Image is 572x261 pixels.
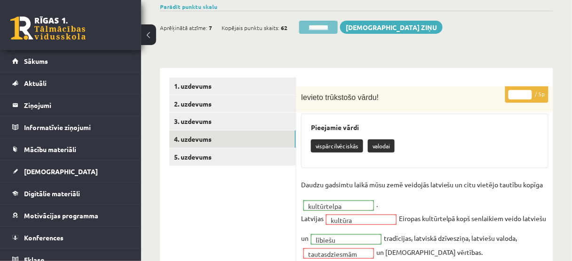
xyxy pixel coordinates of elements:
[24,79,47,87] span: Aktuāli
[24,145,76,154] span: Mācību materiāli
[209,21,212,35] span: 7
[301,93,379,101] span: Ievieto trūkstošo vārdu!
[160,3,217,10] a: Parādīt punktu skalu
[9,9,236,19] body: Bagātinātā teksta redaktors, wiswyg-editor-47363933909180-1756827454-148
[169,77,296,95] a: 1. uzdevums
[12,183,129,204] a: Digitālie materiāli
[24,167,98,176] span: [DEMOGRAPHIC_DATA]
[281,21,287,35] span: 62
[12,161,129,182] a: [DEMOGRAPHIC_DATA]
[326,215,396,224] a: kultūra
[12,72,129,94] a: Aktuāli
[368,139,395,153] p: valodai
[12,138,129,160] a: Mācību materiāli
[169,130,296,148] a: 4. uzdevums
[24,116,129,138] legend: Informatīvie ziņojumi
[12,50,129,72] a: Sākums
[311,123,539,131] h3: Pieejamie vārdi
[311,139,363,153] p: vispārcilvēciskās
[340,21,443,34] a: [DEMOGRAPHIC_DATA] ziņu
[12,116,129,138] a: Informatīvie ziņojumi
[505,86,548,103] p: / 5p
[301,211,324,225] p: Latvijas
[311,235,381,244] a: lībiešu
[308,201,361,211] span: kultūrtelpa
[308,249,361,259] span: tautasdziesmām
[12,205,129,226] a: Motivācijas programma
[169,95,296,113] a: 2. uzdevums
[12,94,129,116] a: Ziņojumi
[169,113,296,130] a: 3. uzdevums
[301,177,543,192] p: Daudzu gadsimtu laikā mūsu zemē veidojās latviešu un citu vietējo tautību kopīga
[222,21,279,35] span: Kopējais punktu skaits:
[24,94,129,116] legend: Ziņojumi
[24,211,98,220] span: Motivācijas programma
[316,235,368,245] span: lībiešu
[24,57,48,65] span: Sākums
[160,21,207,35] span: Aprēķinātā atzīme:
[304,201,373,210] a: kultūrtelpa
[331,215,383,225] span: kultūra
[24,189,80,198] span: Digitālie materiāli
[304,249,373,258] a: tautasdziesmām
[12,227,129,248] a: Konferences
[169,148,296,166] a: 5. uzdevums
[10,16,86,40] a: Rīgas 1. Tālmācības vidusskola
[24,233,64,242] span: Konferences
